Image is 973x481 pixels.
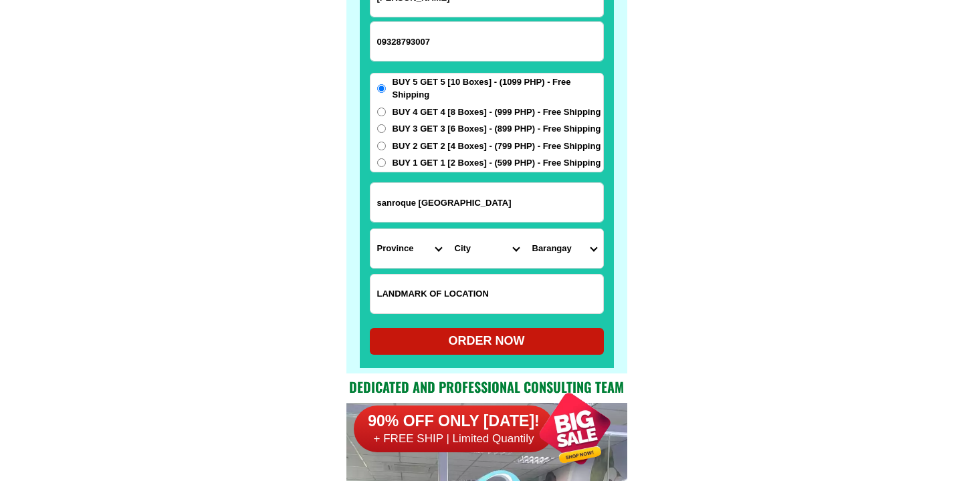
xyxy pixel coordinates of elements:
[377,84,386,93] input: BUY 5 GET 5 [10 Boxes] - (1099 PHP) - Free Shipping
[377,158,386,167] input: BUY 1 GET 1 [2 Boxes] - (599 PHP) - Free Shipping
[393,106,601,119] span: BUY 4 GET 4 [8 Boxes] - (999 PHP) - Free Shipping
[354,432,554,446] h6: + FREE SHIP | Limited Quantily
[370,275,603,313] input: Input LANDMARKOFLOCATION
[370,332,604,350] div: ORDER NOW
[448,229,526,268] select: Select district
[377,108,386,116] input: BUY 4 GET 4 [8 Boxes] - (999 PHP) - Free Shipping
[377,124,386,133] input: BUY 3 GET 3 [6 Boxes] - (899 PHP) - Free Shipping
[393,156,601,170] span: BUY 1 GET 1 [2 Boxes] - (599 PHP) - Free Shipping
[354,412,554,432] h6: 90% OFF ONLY [DATE]!
[370,22,603,61] input: Input phone_number
[370,229,448,268] select: Select province
[393,140,601,153] span: BUY 2 GET 2 [4 Boxes] - (799 PHP) - Free Shipping
[346,377,627,397] h2: Dedicated and professional consulting team
[377,142,386,150] input: BUY 2 GET 2 [4 Boxes] - (799 PHP) - Free Shipping
[526,229,603,268] select: Select commune
[393,122,601,136] span: BUY 3 GET 3 [6 Boxes] - (899 PHP) - Free Shipping
[370,183,603,222] input: Input address
[393,75,603,102] span: BUY 5 GET 5 [10 Boxes] - (1099 PHP) - Free Shipping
